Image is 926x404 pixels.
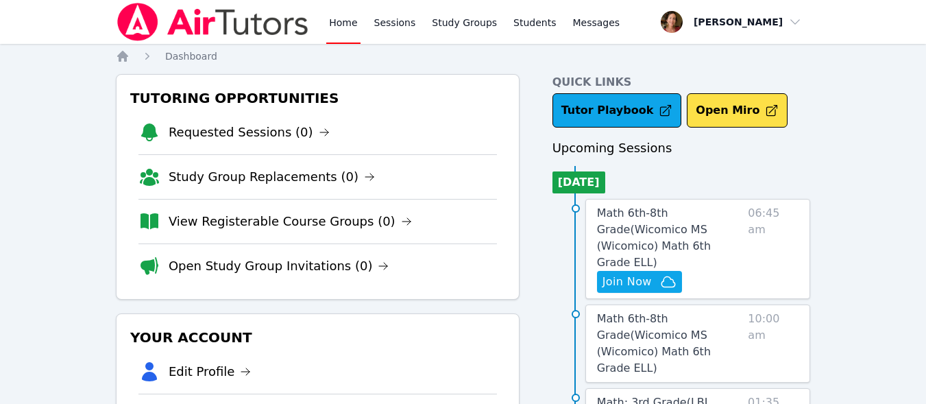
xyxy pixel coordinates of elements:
span: 06:45 am [748,205,799,293]
button: Join Now [597,271,682,293]
h3: Your Account [127,325,508,350]
a: Tutor Playbook [552,93,682,128]
span: Math 6th-8th Grade ( Wicomico MS (Wicomico) Math 6th Grade ELL ) [597,206,711,269]
span: 10:00 am [748,311,799,377]
a: Math 6th-8th Grade(Wicomico MS (Wicomico) Math 6th Grade ELL) [597,205,743,271]
nav: Breadcrumb [116,49,810,63]
img: Air Tutors [116,3,310,41]
span: Math 6th-8th Grade ( Wicomico MS (Wicomico) Math 6th Grade ELL ) [597,312,711,375]
span: Join Now [602,274,652,290]
a: View Registerable Course Groups (0) [169,212,412,231]
h3: Tutoring Opportunities [127,86,508,110]
button: Open Miro [687,93,788,128]
span: Messages [573,16,620,29]
a: Dashboard [165,49,217,63]
a: Study Group Replacements (0) [169,167,375,187]
a: Requested Sessions (0) [169,123,330,142]
h4: Quick Links [552,74,811,91]
h3: Upcoming Sessions [552,139,811,158]
a: Edit Profile [169,362,252,381]
a: Open Study Group Invitations (0) [169,257,389,276]
span: Dashboard [165,51,217,62]
li: [DATE] [552,171,605,193]
a: Math 6th-8th Grade(Wicomico MS (Wicomico) Math 6th Grade ELL) [597,311,743,377]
